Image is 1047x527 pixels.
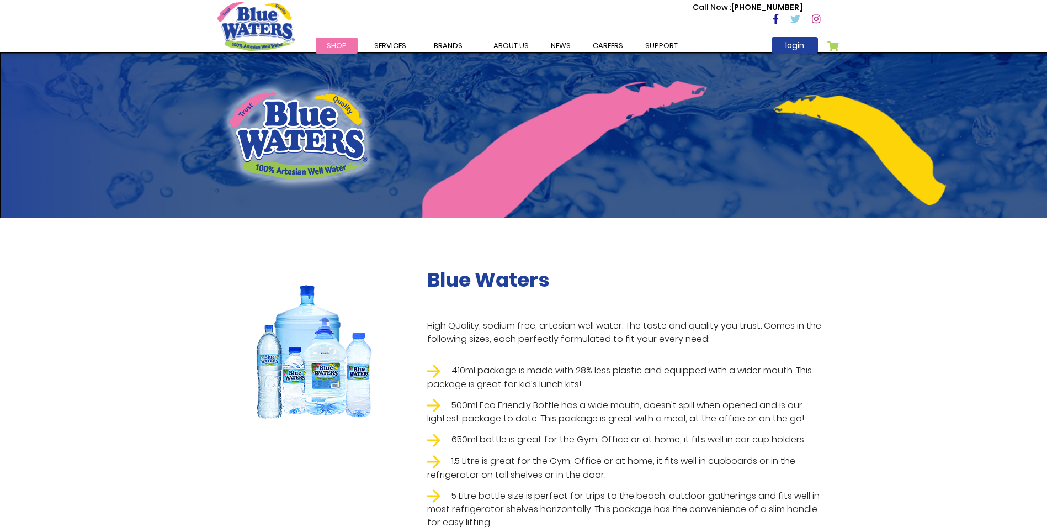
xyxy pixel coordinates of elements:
[540,38,582,54] a: News
[327,40,347,51] span: Shop
[427,268,830,292] h2: Blue Waters
[482,38,540,54] a: about us
[427,364,830,391] li: 410ml package is made with 28% less plastic and equipped with a wider mouth. This package is grea...
[434,40,463,51] span: Brands
[693,2,731,13] span: Call Now :
[693,2,802,13] p: [PHONE_NUMBER]
[427,399,830,426] li: 500ml Eco Friendly Bottle has a wide mouth, doesn't spill when opened and is our lightest package...
[427,319,830,346] p: High Quality, sodium free, artesian well water. The taste and quality you trust. Comes in the fol...
[772,37,818,54] a: login
[427,455,830,482] li: 1.5 Litre is great for the Gym, Office or at home, it fits well in cupboards or in the refrigerat...
[374,40,406,51] span: Services
[427,433,830,447] li: 650ml bottle is great for the Gym, Office or at home, it fits well in car cup holders.
[634,38,689,54] a: support
[217,2,295,50] a: store logo
[582,38,634,54] a: careers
